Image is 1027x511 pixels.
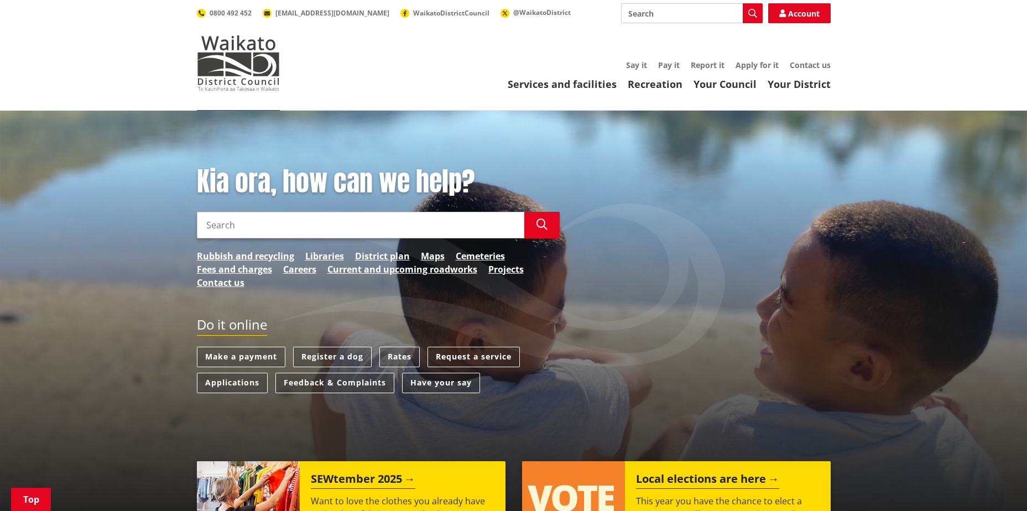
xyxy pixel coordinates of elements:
[275,8,389,18] span: [EMAIL_ADDRESS][DOMAIN_NAME]
[263,8,389,18] a: [EMAIL_ADDRESS][DOMAIN_NAME]
[421,249,445,263] a: Maps
[456,249,505,263] a: Cemeteries
[379,347,420,367] a: Rates
[691,60,724,70] a: Report it
[311,472,415,489] h2: SEWtember 2025
[275,373,394,393] a: Feedback & Complaints
[736,60,779,70] a: Apply for it
[694,77,757,91] a: Your Council
[790,60,831,70] a: Contact us
[626,60,647,70] a: Say it
[283,263,316,276] a: Careers
[400,8,489,18] a: WaikatoDistrictCouncil
[621,3,763,23] input: Search input
[513,8,571,17] span: @WaikatoDistrict
[413,8,489,18] span: WaikatoDistrictCouncil
[197,166,560,198] h1: Kia ora, how can we help?
[658,60,680,70] a: Pay it
[197,249,294,263] a: Rubbish and recycling
[501,8,571,17] a: @WaikatoDistrict
[197,317,267,336] h2: Do it online
[305,249,344,263] a: Libraries
[197,263,272,276] a: Fees and charges
[636,472,779,489] h2: Local elections are here
[197,373,268,393] a: Applications
[293,347,372,367] a: Register a dog
[11,488,51,511] a: Top
[197,347,285,367] a: Make a payment
[628,77,682,91] a: Recreation
[768,3,831,23] a: Account
[402,373,480,393] a: Have your say
[197,212,524,238] input: Search input
[428,347,520,367] a: Request a service
[327,263,477,276] a: Current and upcoming roadworks
[508,77,617,91] a: Services and facilities
[210,8,252,18] span: 0800 492 452
[197,276,244,289] a: Contact us
[355,249,410,263] a: District plan
[197,8,252,18] a: 0800 492 452
[768,77,831,91] a: Your District
[197,35,280,91] img: Waikato District Council - Te Kaunihera aa Takiwaa o Waikato
[488,263,524,276] a: Projects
